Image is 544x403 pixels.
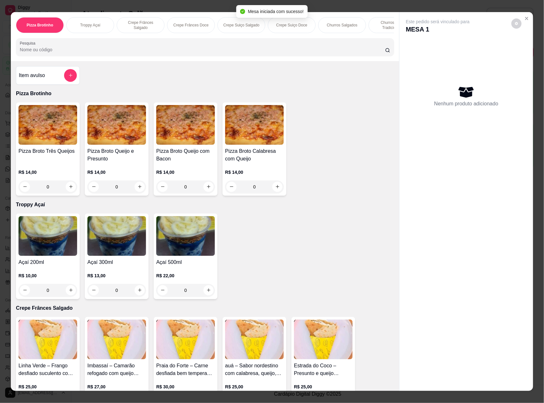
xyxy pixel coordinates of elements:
img: product-image [156,216,215,256]
h4: Açaí 300ml [87,258,146,266]
p: Churros Salgados [327,23,357,28]
p: R$ 25,00 [18,384,77,390]
p: Churros Doce Tradicionais [374,20,411,30]
button: increase-product-quantity [272,182,283,192]
button: Close [522,13,532,24]
h4: Açaí 500ml [156,258,215,266]
img: product-image [225,320,284,359]
label: Pesquisa [20,40,38,46]
img: product-image [87,105,146,145]
button: decrease-product-quantity [158,182,168,192]
p: Crepe Suiço Salgado [223,23,259,28]
p: Este pedido será vinculado para [406,18,470,25]
p: Troppy Açaí [80,23,100,28]
p: Crepe Frânces Doce [173,23,209,28]
h4: Item avulso [19,72,45,79]
h4: Pizza Broto Queijo e Presunto [87,147,146,163]
p: Troppy Açaí [16,201,394,209]
button: decrease-product-quantity [226,182,237,192]
h4: Linha Verde – Frango desfiado suculento com queijo mussarela, cream cheese e o toque especial do ... [18,362,77,377]
input: Pesquisa [20,46,385,53]
button: increase-product-quantity [135,182,145,192]
img: product-image [18,216,77,256]
img: product-image [18,320,77,359]
button: add-separate-item [64,69,77,82]
button: decrease-product-quantity [20,182,30,192]
h4: Imbassaí – Camarão refogado com queijo mussarela e cream cheese. Delicioso e refinado! [87,362,146,377]
img: product-image [156,105,215,145]
p: Pizza Brotinho [16,90,394,97]
img: product-image [225,105,284,145]
p: Crepe Suiço Doce [276,23,307,28]
img: product-image [294,320,353,359]
span: Mesa iniciada com sucesso! [248,9,304,14]
h4: Açaí 200ml [18,258,77,266]
h4: Pizza Broto Três Queijos [18,147,77,155]
p: R$ 14,00 [225,169,284,175]
button: decrease-product-quantity [89,182,99,192]
p: Crepe Frânces Salgado [122,20,159,30]
h4: Praia do Forte – Carne desfiada bem temperada, com queijo mussarela, banana ,cebola caramelizada ... [156,362,215,377]
p: R$ 22,00 [156,272,215,279]
img: product-image [156,320,215,359]
h4: Estrada do Coco – Presunto e queijo mussarela com orégano e um toque cremoso de cream cheese. Tra... [294,362,353,377]
p: R$ 10,00 [18,272,77,279]
p: R$ 14,00 [87,169,146,175]
p: Nenhum produto adicionado [434,100,498,108]
p: Pizza Brotinho [26,23,53,28]
img: product-image [18,105,77,145]
img: product-image [87,216,146,256]
p: MESA 1 [406,25,470,34]
p: R$ 30,00 [156,384,215,390]
img: product-image [87,320,146,359]
span: check-circle [240,9,245,14]
p: R$ 13,00 [87,272,146,279]
button: increase-product-quantity [203,182,214,192]
h4: Pizza Broto Calabresa com Queijo [225,147,284,163]
button: decrease-product-quantity [511,18,522,29]
h4: auá – Sabor nordestino com calabresa, queijo, cream cheese, tomate e milho amarelo. Uma combinaçã... [225,362,284,377]
p: R$ 14,00 [18,169,77,175]
button: increase-product-quantity [66,182,76,192]
p: Crepe Frânces Salgado [16,304,394,312]
p: R$ 27,00 [87,384,146,390]
h4: Pizza Broto Queijo com Bacon [156,147,215,163]
p: R$ 14,00 [156,169,215,175]
p: R$ 25,00 [294,384,353,390]
p: R$ 25,00 [225,384,284,390]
